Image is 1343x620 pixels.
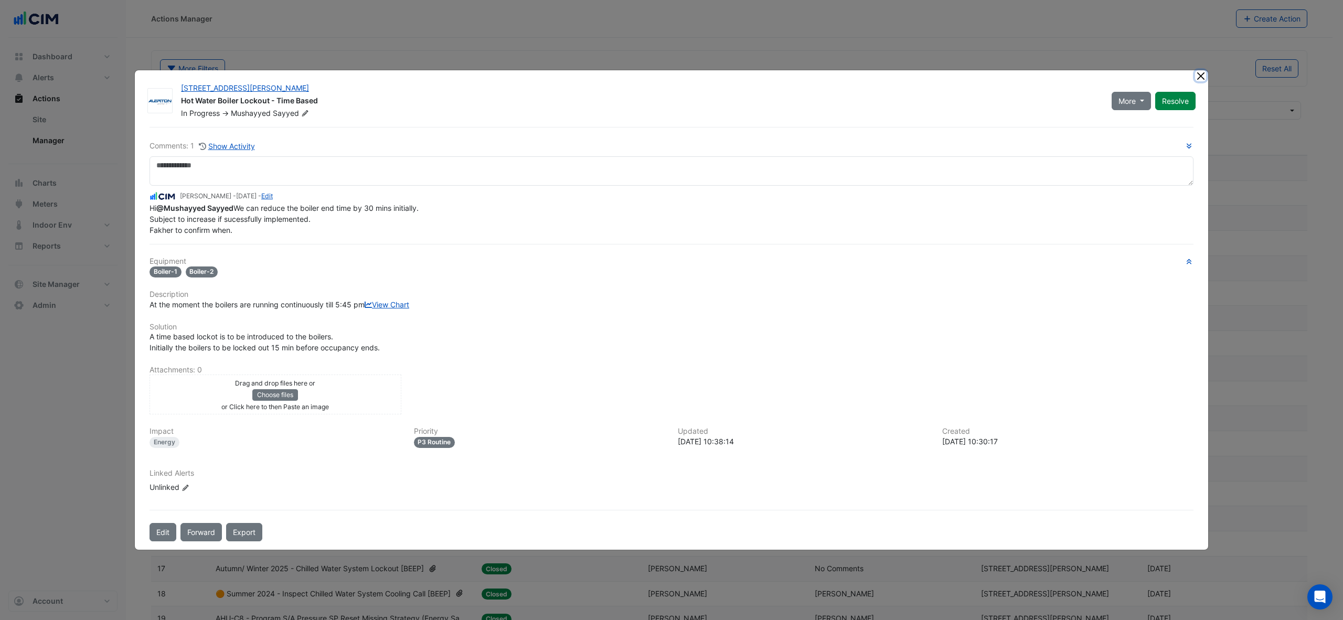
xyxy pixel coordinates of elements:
a: Edit [261,192,273,200]
a: View Chart [365,300,409,309]
h6: Impact [150,427,401,436]
span: Boiler-1 [150,266,182,277]
img: Alerton [148,96,172,106]
img: CIM [150,190,176,202]
a: [STREET_ADDRESS][PERSON_NAME] [181,83,309,92]
div: P3 Routine [414,437,455,448]
div: Unlinked [150,482,275,493]
h6: Solution [150,323,1193,332]
button: Show Activity [198,140,255,152]
h6: Priority [414,427,666,436]
h6: Equipment [150,257,1193,266]
button: Forward [180,523,222,541]
span: In Progress [181,109,220,117]
div: [DATE] 10:38:14 [678,436,930,447]
small: Drag and drop files here or [235,379,315,387]
h6: Linked Alerts [150,469,1193,478]
span: m.sayyed@alerton.com.au [Alerton] [156,204,233,212]
fa-icon: Edit Linked Alerts [182,484,189,491]
span: -> [222,109,229,117]
small: [PERSON_NAME] - - [180,191,273,201]
h6: Description [150,290,1193,299]
button: More [1112,92,1151,110]
button: Resolve [1155,92,1196,110]
div: Energy [150,437,179,448]
a: Export [226,523,262,541]
span: More [1118,95,1136,106]
span: At the moment the boilers are running continuously till 5:45 pm [150,300,409,309]
span: Boiler-2 [186,266,218,277]
div: Hot Water Boiler Lockout - Time Based [181,95,1099,108]
span: Mushayyed [231,109,271,117]
span: A time based lockot is to be introduced to the boilers. Initially the boilers to be locked out 15... [150,332,380,352]
span: Hi We can reduce the boiler end time by 30 mins initially. Subject to increase if sucessfully imp... [150,204,419,234]
span: 2025-08-21 10:38:14 [236,192,257,200]
h6: Created [942,427,1194,436]
small: or Click here to then Paste an image [221,403,329,411]
div: Open Intercom Messenger [1307,584,1333,610]
button: Choose files [252,389,298,401]
div: [DATE] 10:30:17 [942,436,1194,447]
button: Close [1195,70,1206,81]
h6: Attachments: 0 [150,366,1193,375]
button: Edit [150,523,176,541]
div: Comments: 1 [150,140,255,152]
span: Sayyed [273,108,311,119]
h6: Updated [678,427,930,436]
